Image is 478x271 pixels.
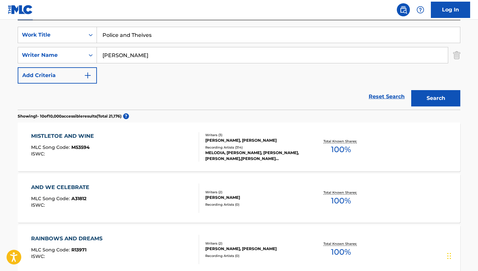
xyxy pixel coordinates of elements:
[31,247,71,253] span: MLC Song Code :
[31,235,106,243] div: RAINBOWS AND DREAMS
[445,240,478,271] iframe: Chat Widget
[411,90,460,106] button: Search
[205,150,304,162] div: MELODIA, [PERSON_NAME], [PERSON_NAME], [PERSON_NAME],[PERSON_NAME] [PERSON_NAME],[PERSON_NAME],[P...
[22,51,81,59] div: Writer Name
[31,144,71,150] span: MLC Song Code :
[22,31,81,39] div: Work Title
[84,72,92,79] img: 9d2ae6d4665cec9f34b9.svg
[331,144,351,155] span: 100 %
[18,67,97,84] button: Add Criteria
[331,246,351,258] span: 100 %
[431,2,470,18] a: Log In
[414,3,427,16] div: Help
[18,122,460,171] a: MISTLETOE AND WINEMLC Song Code:M53594ISWC:Writers (3)[PERSON_NAME], [PERSON_NAME]Recording Artis...
[123,113,129,119] span: ?
[331,195,351,207] span: 100 %
[31,183,93,191] div: AND WE CELEBRATE
[205,133,304,137] div: Writers ( 3 )
[447,246,451,266] div: Drag
[205,246,304,252] div: [PERSON_NAME], [PERSON_NAME]
[31,132,97,140] div: MISTLETOE AND WINE
[18,27,460,110] form: Search Form
[323,139,358,144] p: Total Known Shares:
[205,202,304,207] div: Recording Artists ( 0 )
[205,145,304,150] div: Recording Artists ( 314 )
[416,6,424,14] img: help
[71,144,90,150] span: M53594
[205,253,304,258] div: Recording Artists ( 0 )
[323,190,358,195] p: Total Known Shares:
[323,241,358,246] p: Total Known Shares:
[31,253,46,259] span: ISWC :
[205,190,304,195] div: Writers ( 2 )
[8,5,33,14] img: MLC Logo
[205,137,304,143] div: [PERSON_NAME], [PERSON_NAME]
[31,202,46,208] span: ISWC :
[18,174,460,223] a: AND WE CELEBRATEMLC Song Code:A31812ISWC:Writers (2)[PERSON_NAME]Recording Artists (0)Total Known...
[71,247,86,253] span: R13971
[18,113,121,119] p: Showing 1 - 10 of 10,000 accessible results (Total 21,176 )
[31,196,71,201] span: MLC Song Code :
[71,196,86,201] span: A31812
[399,6,407,14] img: search
[205,241,304,246] div: Writers ( 2 )
[205,195,304,200] div: [PERSON_NAME]
[397,3,410,16] a: Public Search
[365,89,408,104] a: Reset Search
[453,47,460,63] img: Delete Criterion
[31,151,46,157] span: ISWC :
